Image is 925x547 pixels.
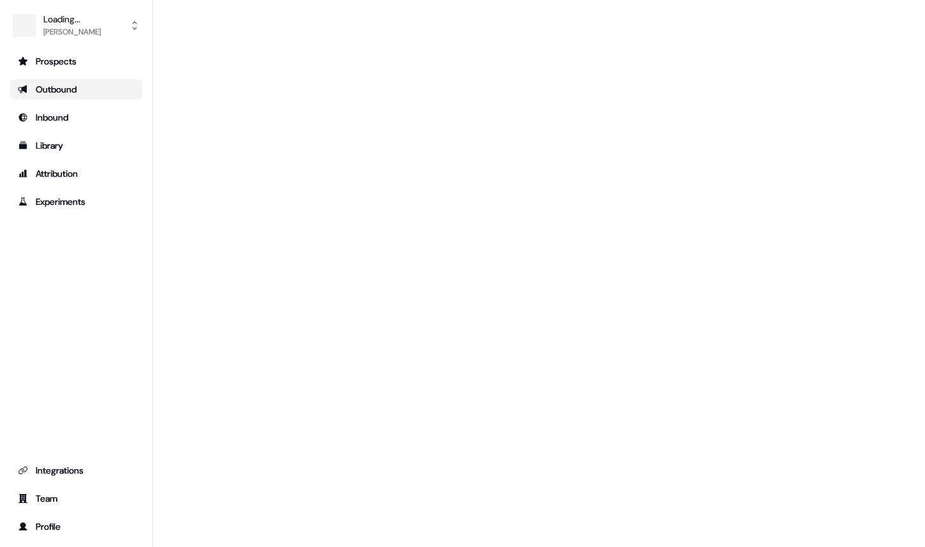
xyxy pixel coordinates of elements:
a: Go to prospects [10,51,142,71]
div: Team [18,492,135,505]
a: Go to experiments [10,191,142,212]
div: [PERSON_NAME] [43,26,101,38]
a: Go to outbound experience [10,79,142,100]
div: Library [18,139,135,152]
div: Profile [18,520,135,533]
button: Loading...[PERSON_NAME] [10,10,142,41]
a: Go to team [10,488,142,509]
div: Inbound [18,111,135,124]
div: Loading... [43,13,101,26]
div: Integrations [18,464,135,477]
a: Go to templates [10,135,142,156]
div: Attribution [18,167,135,180]
a: Go to attribution [10,163,142,184]
div: Outbound [18,83,135,96]
div: Experiments [18,195,135,208]
a: Go to profile [10,516,142,537]
a: Go to Inbound [10,107,142,128]
a: Go to integrations [10,460,142,481]
div: Prospects [18,55,135,68]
